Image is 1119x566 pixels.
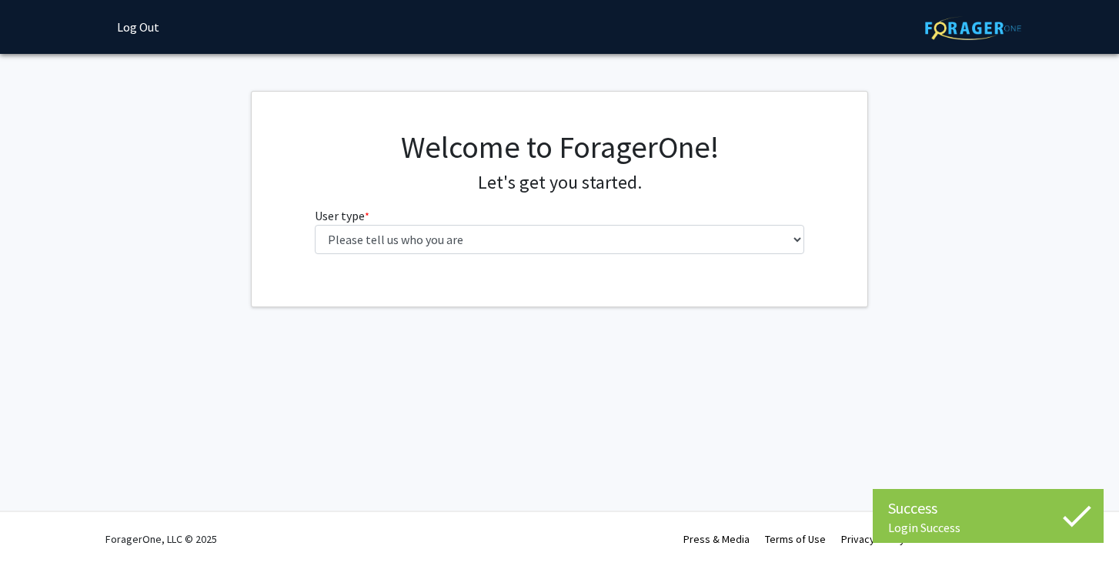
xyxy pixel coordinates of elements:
[925,16,1021,40] img: ForagerOne Logo
[105,512,217,566] div: ForagerOne, LLC © 2025
[888,497,1088,520] div: Success
[765,532,826,546] a: Terms of Use
[315,129,805,166] h1: Welcome to ForagerOne!
[315,172,805,194] h4: Let's get you started.
[888,520,1088,535] div: Login Success
[683,532,750,546] a: Press & Media
[841,532,905,546] a: Privacy Policy
[315,206,369,225] label: User type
